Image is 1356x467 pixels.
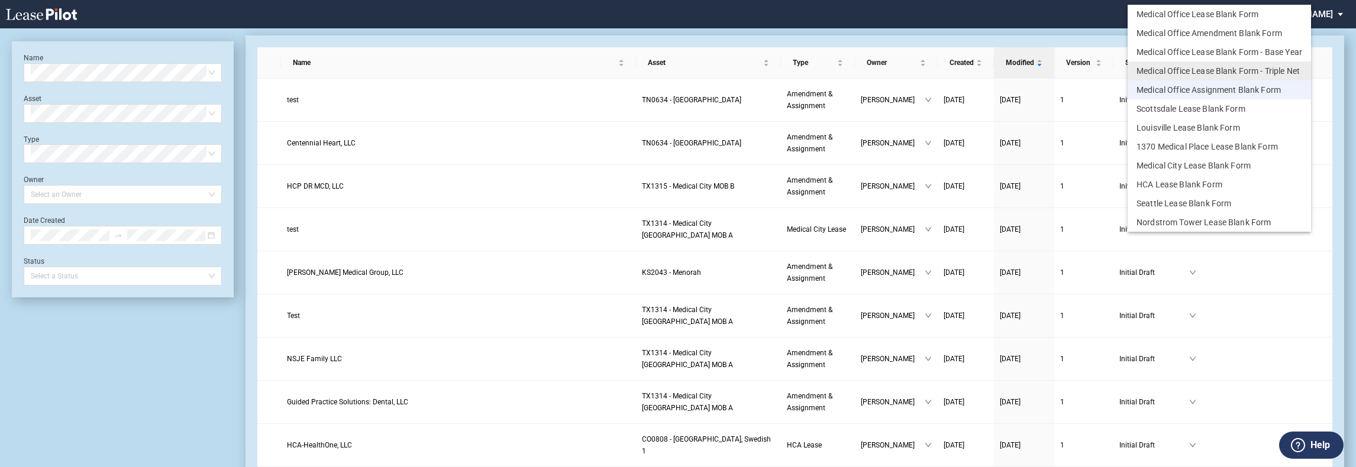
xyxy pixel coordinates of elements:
[1128,24,1311,43] button: Medical Office Amendment Blank Form
[1128,99,1311,118] button: Scottsdale Lease Blank Form
[1128,194,1311,213] button: Seattle Lease Blank Form
[1128,156,1311,175] button: Medical City Lease Blank Form
[1128,5,1311,24] button: Medical Office Lease Blank Form
[1128,80,1311,99] button: Medical Office Assignment Blank Form
[1128,213,1311,232] button: Nordstrom Tower Lease Blank Form
[1128,118,1311,137] button: Louisville Lease Blank Form
[1310,437,1330,453] label: Help
[1279,432,1344,459] button: Help
[1128,175,1311,194] button: HCA Lease Blank Form
[1128,43,1311,61] button: Medical Office Lease Blank Form - Base Year
[1128,61,1311,80] button: Medical Office Lease Blank Form - Triple Net
[1128,137,1311,156] button: 1370 Medical Place Lease Blank Form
